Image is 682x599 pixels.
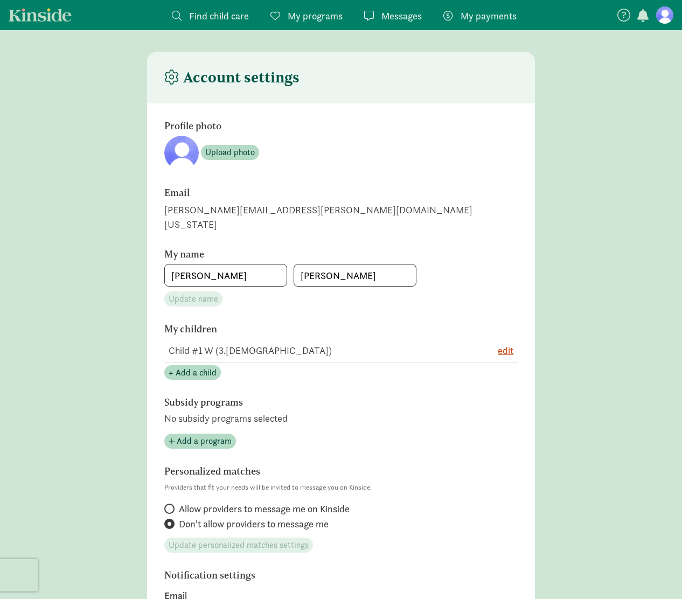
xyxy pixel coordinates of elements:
[381,9,422,23] span: Messages
[288,9,343,23] span: My programs
[189,9,249,23] span: Find child care
[9,8,72,22] a: Kinside
[179,518,329,531] span: Don't allow providers to message me
[164,69,300,86] h4: Account settings
[164,481,518,494] p: Providers that fit your needs will be invited to message you on Kinside.
[169,366,217,379] span: + Add a child
[294,264,416,286] input: Last name
[201,145,259,160] button: Upload photo
[165,264,287,286] input: First name
[164,187,461,198] h6: Email
[179,503,350,516] span: Allow providers to message me on Kinside
[164,365,221,380] button: + Add a child
[461,9,517,23] span: My payments
[164,324,461,335] h6: My children
[164,412,518,425] p: No subsidy programs selected
[164,203,518,232] div: [PERSON_NAME][EMAIL_ADDRESS][PERSON_NAME][DOMAIN_NAME][US_STATE]
[164,121,461,131] h6: Profile photo
[164,434,236,449] button: Add a program
[164,339,464,363] td: Child #1 W (3.[DEMOGRAPHIC_DATA])
[164,291,222,307] button: Update name
[169,539,309,552] span: Update personalized matches settings
[164,466,461,477] h6: Personalized matches
[164,570,461,581] h6: Notification settings
[205,146,255,159] span: Upload photo
[498,343,513,358] button: edit
[164,249,461,260] h6: My name
[164,397,461,408] h6: Subsidy programs
[164,538,313,553] button: Update personalized matches settings
[169,292,218,305] span: Update name
[177,435,232,448] span: Add a program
